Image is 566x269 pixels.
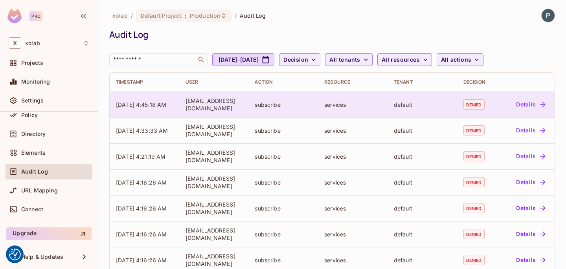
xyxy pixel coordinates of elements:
[329,55,360,65] span: All tenants
[29,11,42,21] div: Pro
[463,229,485,239] span: denied
[463,255,485,265] span: denied
[324,79,381,85] div: Resource
[324,101,381,108] div: services
[186,227,243,242] div: [EMAIL_ADDRESS][DOMAIN_NAME]
[255,79,312,85] div: Action
[283,55,308,65] span: Decision
[21,206,43,212] span: Connect
[184,13,187,19] span: :
[255,256,312,264] div: subscribe
[324,153,381,160] div: services
[116,205,167,212] span: [DATE] 4:16:26 AM
[240,12,266,19] span: Audit Log
[186,253,243,267] div: [EMAIL_ADDRESS][DOMAIN_NAME]
[21,150,46,156] span: Elements
[382,55,420,65] span: All resources
[25,40,40,46] span: Workspace: xolab
[255,127,312,134] div: subscribe
[394,127,451,134] div: default
[437,53,483,66] button: All actions
[255,205,312,212] div: subscribe
[394,231,451,238] div: default
[463,177,485,187] span: denied
[9,249,21,260] img: Revisit consent button
[235,12,237,19] li: /
[441,55,471,65] span: All actions
[186,97,243,112] div: [EMAIL_ADDRESS][DOMAIN_NAME]
[463,203,485,213] span: denied
[116,153,166,160] span: [DATE] 4:21:19 AM
[186,201,243,216] div: [EMAIL_ADDRESS][DOMAIN_NAME]
[116,257,167,264] span: [DATE] 4:16:26 AM
[212,53,274,66] button: [DATE]-[DATE]
[6,227,92,240] button: Upgrade
[394,205,451,212] div: default
[325,53,372,66] button: All tenants
[513,254,548,266] button: Details
[116,179,167,186] span: [DATE] 4:16:26 AM
[190,12,221,19] span: Production
[463,99,485,110] span: denied
[463,151,485,161] span: denied
[21,168,48,175] span: Audit Log
[324,231,381,238] div: services
[394,79,451,85] div: Tenant
[109,29,551,40] div: Audit Log
[513,98,548,111] button: Details
[7,9,22,23] img: SReyMgAAAABJRU5ErkJggg==
[21,60,43,66] span: Projects
[324,127,381,134] div: services
[9,37,21,49] span: X
[255,179,312,186] div: subscribe
[21,112,38,118] span: Policy
[463,125,485,135] span: denied
[324,205,381,212] div: services
[513,124,548,137] button: Details
[513,176,548,188] button: Details
[255,101,312,108] div: subscribe
[255,153,312,160] div: subscribe
[513,228,548,240] button: Details
[324,179,381,186] div: services
[513,150,548,163] button: Details
[186,123,243,138] div: [EMAIL_ADDRESS][DOMAIN_NAME]
[21,79,50,85] span: Monitoring
[112,12,128,19] span: the active workspace
[116,79,173,85] div: Timestamp
[186,175,243,190] div: [EMAIL_ADDRESS][DOMAIN_NAME]
[394,179,451,186] div: default
[21,187,58,194] span: URL Mapping
[141,12,182,19] span: Default Project
[116,231,167,238] span: [DATE] 4:16:26 AM
[513,202,548,214] button: Details
[377,53,432,66] button: All resources
[463,79,492,85] div: Decision
[279,53,320,66] button: Decision
[542,9,555,22] img: Pouya Ghafarimehrdad
[394,153,451,160] div: default
[116,127,168,134] span: [DATE] 4:33:33 AM
[324,256,381,264] div: services
[394,101,451,108] div: default
[186,149,243,164] div: [EMAIL_ADDRESS][DOMAIN_NAME]
[9,249,21,260] button: Consent Preferences
[255,231,312,238] div: subscribe
[131,12,133,19] li: /
[116,101,167,108] span: [DATE] 4:45:18 AM
[21,254,63,260] span: Help & Updates
[186,79,243,85] div: User
[394,256,451,264] div: default
[21,131,46,137] span: Directory
[21,97,44,104] span: Settings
